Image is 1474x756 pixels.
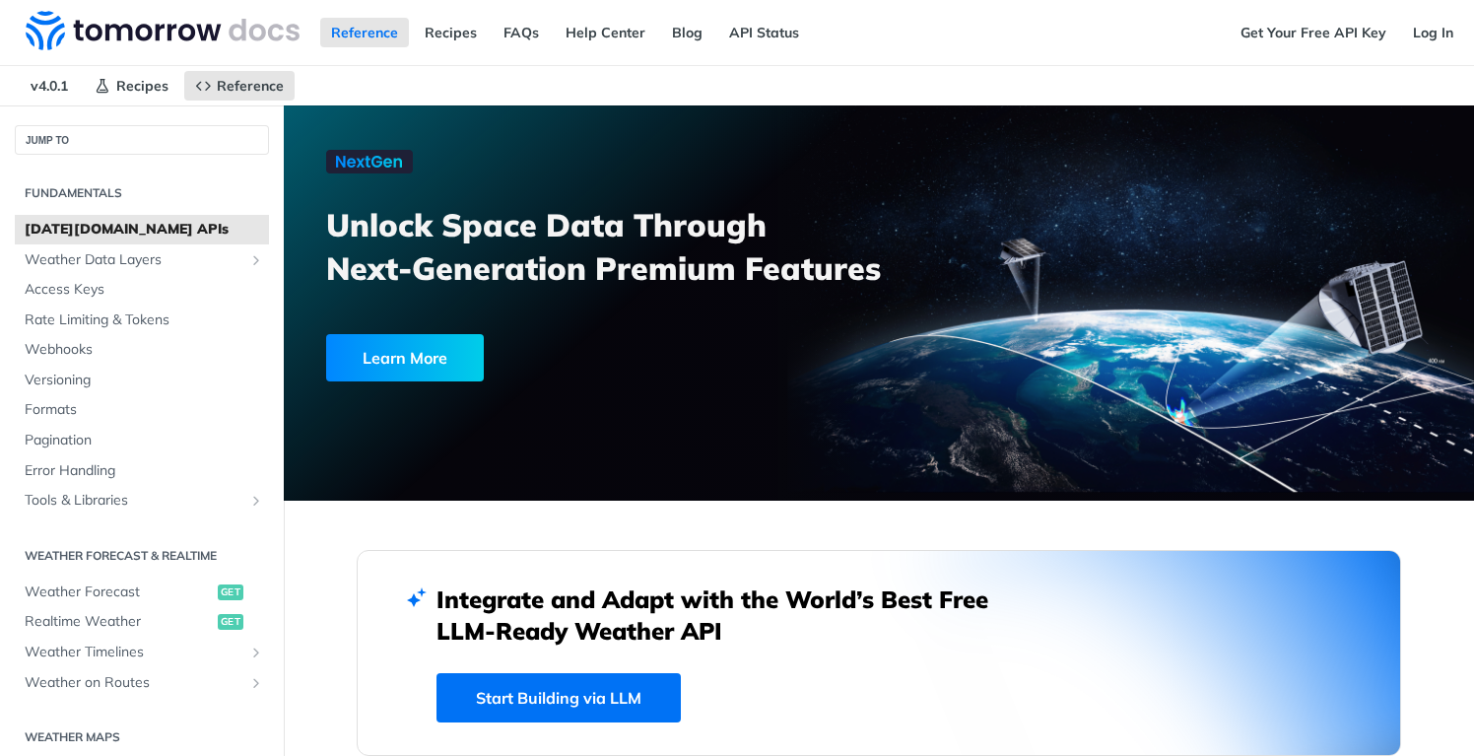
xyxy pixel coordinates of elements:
a: Log In [1402,18,1464,47]
span: [DATE][DOMAIN_NAME] APIs [25,220,264,240]
span: Access Keys [25,280,264,300]
a: Weather on RoutesShow subpages for Weather on Routes [15,668,269,698]
span: Pagination [25,431,264,450]
a: Recipes [84,71,179,101]
a: Versioning [15,366,269,395]
button: Show subpages for Weather Data Layers [248,252,264,268]
a: Pagination [15,426,269,455]
a: FAQs [493,18,550,47]
h2: Fundamentals [15,184,269,202]
a: Webhooks [15,335,269,365]
div: Learn More [326,334,484,381]
a: Learn More [326,334,785,381]
a: API Status [718,18,810,47]
a: Recipes [414,18,488,47]
span: get [218,584,243,600]
a: Get Your Free API Key [1230,18,1397,47]
a: Error Handling [15,456,269,486]
span: Weather Forecast [25,583,213,602]
span: Webhooks [25,340,264,360]
h2: Weather Forecast & realtime [15,547,269,565]
a: Reference [320,18,409,47]
button: JUMP TO [15,125,269,155]
button: Show subpages for Weather Timelines [248,645,264,660]
a: Rate Limiting & Tokens [15,306,269,335]
span: Versioning [25,371,264,390]
h2: Weather Maps [15,728,269,746]
span: Recipes [116,77,168,95]
span: Error Handling [25,461,264,481]
a: Weather Data LayersShow subpages for Weather Data Layers [15,245,269,275]
h2: Integrate and Adapt with the World’s Best Free LLM-Ready Weather API [436,584,1018,647]
span: Tools & Libraries [25,491,243,511]
span: Formats [25,400,264,420]
span: Realtime Weather [25,612,213,632]
h3: Unlock Space Data Through Next-Generation Premium Features [326,203,901,290]
span: Weather Data Layers [25,250,243,270]
span: get [218,614,243,630]
a: [DATE][DOMAIN_NAME] APIs [15,215,269,244]
button: Show subpages for Tools & Libraries [248,493,264,509]
span: Weather Timelines [25,643,243,662]
a: Weather Forecastget [15,578,269,607]
a: Reference [184,71,295,101]
img: NextGen [326,150,413,173]
a: Access Keys [15,275,269,305]
img: Tomorrow.io Weather API Docs [26,11,300,50]
span: Reference [217,77,284,95]
span: Weather on Routes [25,673,243,693]
button: Show subpages for Weather on Routes [248,675,264,691]
a: Realtime Weatherget [15,607,269,637]
a: Blog [661,18,713,47]
a: Tools & LibrariesShow subpages for Tools & Libraries [15,486,269,515]
a: Weather TimelinesShow subpages for Weather Timelines [15,638,269,667]
span: v4.0.1 [20,71,79,101]
a: Help Center [555,18,656,47]
a: Formats [15,395,269,425]
span: Rate Limiting & Tokens [25,310,264,330]
a: Start Building via LLM [436,673,681,722]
